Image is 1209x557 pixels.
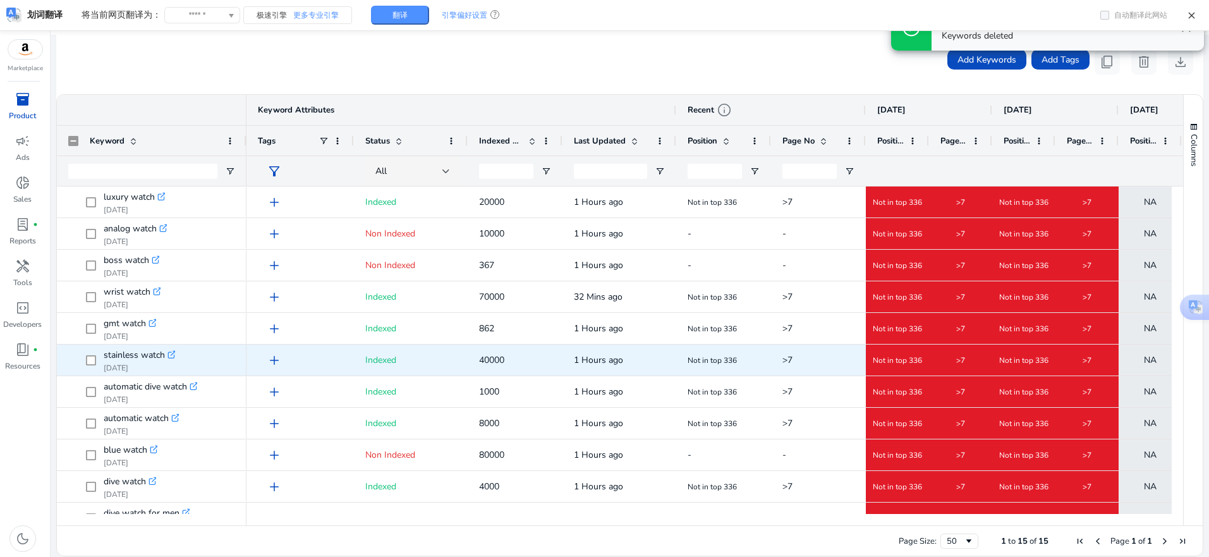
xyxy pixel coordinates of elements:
[104,458,157,468] p: [DATE]
[999,260,1048,271] span: Not in top 336
[688,135,717,147] span: Position
[782,386,793,398] span: >7
[782,228,786,240] span: -
[1136,54,1151,70] span: delete
[365,449,415,461] span: Non Indexed
[1083,197,1091,207] span: >7
[1004,135,1030,147] span: Position
[13,277,32,288] p: Tools
[479,512,499,524] span: 2000
[258,135,276,147] span: Tags
[957,53,1016,66] span: Add Keywords
[267,290,282,305] span: add
[479,196,504,208] span: 20000
[90,135,125,147] span: Keyword
[873,482,922,492] span: Not in top 336
[5,360,40,372] p: Resources
[104,378,187,396] span: automatic dive watch
[1031,49,1090,70] button: Add Tags
[873,324,922,334] span: Not in top 336
[1130,135,1157,147] span: Position
[1001,536,1006,547] span: 1
[258,104,334,116] span: Keyword Attributes
[1160,536,1170,546] div: Next Page
[574,196,623,208] span: 1 Hours ago
[688,449,691,461] span: -
[15,342,30,357] span: book_4
[873,355,922,365] span: Not in top 336
[999,513,1048,523] span: Not in top 336
[479,354,504,366] span: 40000
[1173,54,1188,70] span: download
[8,40,42,59] img: amazon.svg
[365,480,396,493] span: Indexed
[956,419,965,429] span: >7
[104,188,155,206] span: luxury watch
[574,228,623,240] span: 1 Hours ago
[1144,221,1157,247] span: NA
[688,513,737,523] span: Not in top 336
[33,222,38,227] span: fiber_manual_record
[1144,442,1157,468] span: NA
[956,324,965,334] span: >7
[688,259,691,271] span: -
[956,197,965,207] span: >7
[1144,379,1157,405] span: NA
[9,110,36,121] p: Product
[3,319,42,330] p: Developers
[68,164,217,179] input: Keyword Filter Input
[999,482,1048,492] span: Not in top 336
[104,331,156,341] p: [DATE]
[479,322,494,334] span: 862
[1110,536,1129,547] span: Page
[1083,324,1091,334] span: >7
[1018,536,1028,547] span: 15
[1004,104,1032,116] span: [DATE]
[479,135,523,147] span: Indexed Products
[1075,536,1085,546] div: First Page
[873,197,922,207] span: Not in top 336
[479,449,504,461] span: 80000
[956,355,965,365] span: >7
[267,479,282,494] span: add
[956,513,965,523] span: >7
[104,441,147,459] span: blue watch
[574,512,623,524] span: 1 Hours ago
[479,480,499,493] span: 4000
[15,300,30,315] span: code_blocks
[999,229,1048,239] span: Not in top 336
[479,259,494,271] span: 367
[1083,229,1091,239] span: >7
[267,195,282,210] span: add
[479,228,504,240] span: 10000
[1083,387,1091,397] span: >7
[541,166,551,176] button: Open Filter Menu
[267,353,282,368] span: add
[1083,292,1091,302] span: >7
[688,419,737,429] span: Not in top 336
[999,197,1048,207] span: Not in top 336
[873,450,922,460] span: Not in top 336
[782,164,837,179] input: Page No Filter Input
[267,448,282,463] span: add
[956,292,965,302] span: >7
[688,355,737,365] span: Not in top 336
[782,354,793,366] span: >7
[479,291,504,303] span: 70000
[15,92,30,107] span: inventory_2
[267,416,282,431] span: add
[365,291,396,303] span: Indexed
[1095,49,1120,75] button: content_copy
[947,49,1026,70] button: Add Keywords
[1168,49,1193,75] button: download
[901,18,921,38] span: check_circle
[1093,536,1103,546] div: Previous Page
[782,480,793,493] span: >7
[688,387,737,397] span: Not in top 336
[1147,536,1152,547] span: 1
[940,534,978,549] div: Page Size
[479,386,499,398] span: 1000
[782,196,793,208] span: >7
[574,164,647,179] input: Last Updated Filter Input
[13,193,32,205] p: Sales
